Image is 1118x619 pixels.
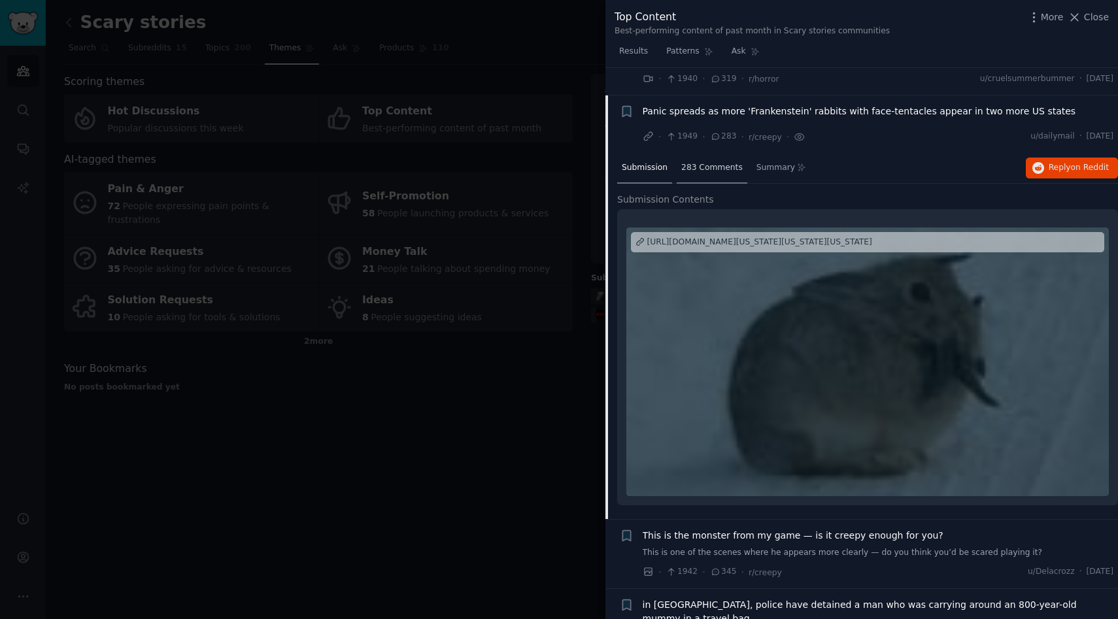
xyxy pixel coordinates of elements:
[787,130,789,144] span: ·
[702,565,705,579] span: ·
[1084,10,1109,24] span: Close
[662,41,717,68] a: Patterns
[749,568,782,577] span: r/creepy
[749,75,779,84] span: r/horror
[702,72,705,86] span: ·
[756,162,795,174] span: Summary
[666,131,698,142] span: 1949
[1079,73,1082,85] span: ·
[702,130,705,144] span: ·
[980,73,1075,85] span: u/cruelsummerbummer
[666,46,699,58] span: Patterns
[658,72,661,86] span: ·
[1087,73,1113,85] span: [DATE]
[643,529,943,543] a: This is the monster from my game — is it creepy enough for you?
[658,130,661,144] span: ·
[1071,163,1109,172] span: on Reddit
[666,566,698,578] span: 1942
[615,25,890,37] div: Best-performing content of past month in Scary stories communities
[1087,131,1113,142] span: [DATE]
[666,73,698,85] span: 1940
[643,547,1114,559] a: This is one of the scenes where he appears more clearly — do you think you’d be scared playing it?
[626,227,1109,496] a: Panic spreads as more 'Frankenstein' rabbits with face-tentacles appear in two more US states[URL...
[727,41,764,68] a: Ask
[647,237,872,248] div: [URL][DOMAIN_NAME][US_STATE][US_STATE][US_STATE]
[1049,162,1109,174] span: Reply
[617,193,714,207] span: Submission Contents
[1041,10,1064,24] span: More
[1068,10,1109,24] button: Close
[741,565,743,579] span: ·
[1027,10,1064,24] button: More
[732,46,746,58] span: Ask
[710,566,737,578] span: 345
[710,131,737,142] span: 283
[681,162,743,174] span: 283 Comments
[749,133,782,142] span: r/creepy
[1026,158,1118,178] button: Replyon Reddit
[658,565,661,579] span: ·
[615,9,890,25] div: Top Content
[741,130,743,144] span: ·
[619,46,648,58] span: Results
[622,162,668,174] span: Submission
[1079,566,1082,578] span: ·
[741,72,743,86] span: ·
[1028,566,1075,578] span: u/Delacrozz
[710,73,737,85] span: 319
[1087,566,1113,578] span: [DATE]
[1030,131,1074,142] span: u/dailymail
[1079,131,1082,142] span: ·
[643,105,1076,118] a: Panic spreads as more 'Frankenstein' rabbits with face-tentacles appear in two more US states
[615,41,652,68] a: Results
